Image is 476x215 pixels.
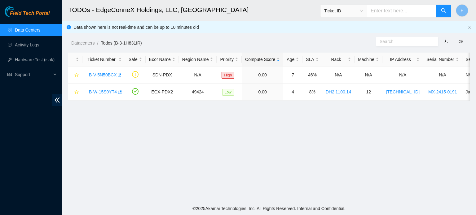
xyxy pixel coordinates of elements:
[386,89,420,94] a: [TECHNICAL_ID]
[52,94,62,106] span: double-left
[459,39,463,44] span: eye
[74,90,79,95] span: star
[5,6,31,17] img: Akamai Technologies
[242,84,283,101] td: 0.00
[97,41,98,45] span: /
[179,67,217,84] td: N/A
[436,5,451,17] button: search
[468,25,471,29] button: close
[326,89,351,94] a: DH2.1100.14
[423,67,462,84] td: N/A
[441,8,446,14] span: search
[146,84,179,101] td: ECX-PDX2
[302,67,322,84] td: 46%
[15,57,55,62] a: Hardware Test (isok)
[89,72,117,77] a: B-V-5N50BCX
[382,67,423,84] td: N/A
[439,37,452,46] button: download
[380,38,430,45] input: Search
[15,42,39,47] a: Activity Logs
[74,73,79,78] span: star
[456,4,468,17] button: F
[101,41,142,45] a: Todos (B-3-1H831IR)
[283,84,302,101] td: 4
[461,7,464,15] span: F
[322,67,355,84] td: N/A
[89,89,117,94] a: B-W-15S0YT4
[132,88,139,95] span: check-circle
[5,11,50,19] a: Akamai TechnologiesField Tech Portal
[367,5,436,17] input: Enter text here...
[10,11,50,16] span: Field Tech Portal
[283,67,302,84] td: 7
[72,70,79,80] button: star
[222,89,234,96] span: Low
[179,84,217,101] td: 49424
[242,67,283,84] td: 0.00
[71,41,95,45] a: Datacenters
[324,6,363,15] span: Ticket ID
[7,72,12,77] span: read
[15,68,51,81] span: Support
[15,28,40,32] a: Data Centers
[222,72,234,79] span: High
[132,71,139,78] span: exclamation-circle
[62,202,476,215] footer: © 2025 Akamai Technologies, Inc. All Rights Reserved. Internal and Confidential.
[428,89,457,94] a: MX-2415-0191
[72,87,79,97] button: star
[146,67,179,84] td: SDN-PDX
[443,39,448,44] a: download
[302,84,322,101] td: 8%
[355,67,382,84] td: N/A
[355,84,382,101] td: 12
